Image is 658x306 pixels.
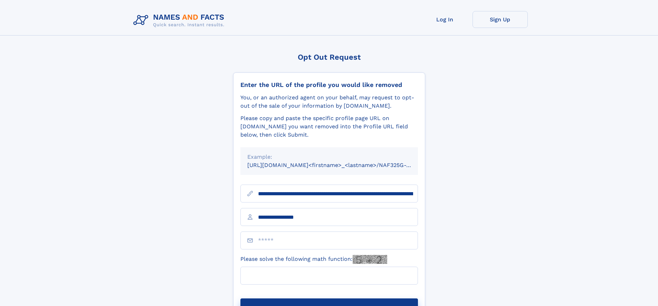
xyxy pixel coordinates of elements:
label: Please solve the following math function: [240,255,387,264]
a: Log In [417,11,473,28]
small: [URL][DOMAIN_NAME]<firstname>_<lastname>/NAF325G-xxxxxxxx [247,162,431,168]
div: Example: [247,153,411,161]
div: You, or an authorized agent on your behalf, may request to opt-out of the sale of your informatio... [240,93,418,110]
div: Please copy and paste the specific profile page URL on [DOMAIN_NAME] you want removed into the Pr... [240,114,418,139]
div: Opt Out Request [233,53,425,61]
img: Logo Names and Facts [131,11,230,30]
a: Sign Up [473,11,528,28]
div: Enter the URL of the profile you would like removed [240,81,418,89]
